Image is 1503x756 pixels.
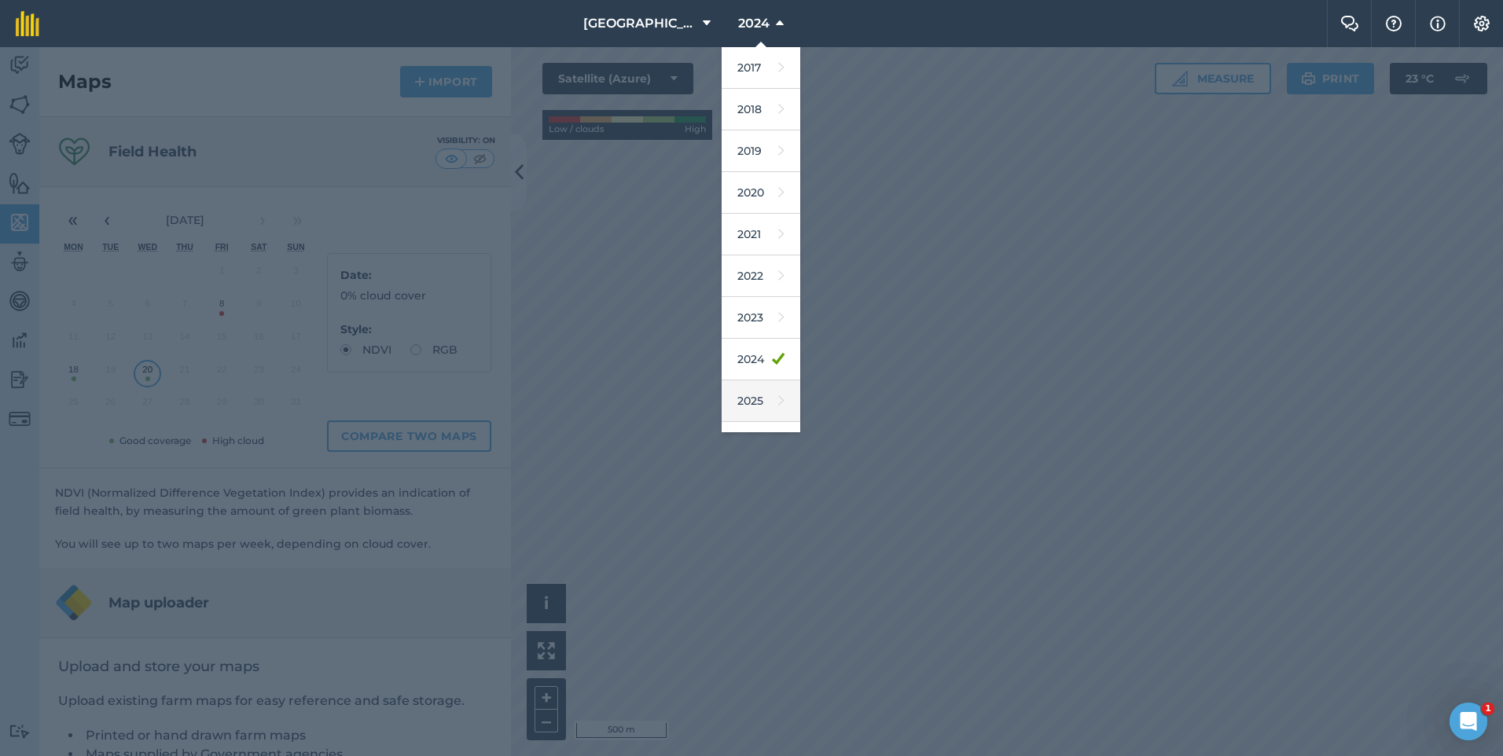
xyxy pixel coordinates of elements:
[722,255,800,297] a: 2022
[722,47,800,89] a: 2017
[1430,14,1446,33] img: svg+xml;base64,PHN2ZyB4bWxucz0iaHR0cDovL3d3dy53My5vcmcvMjAwMC9zdmciIHdpZHRoPSIxNyIgaGVpZ2h0PSIxNy...
[738,14,770,33] span: 2024
[722,339,800,380] a: 2024
[1384,16,1403,31] img: A question mark icon
[1340,16,1359,31] img: Two speech bubbles overlapping with the left bubble in the forefront
[722,172,800,214] a: 2020
[722,422,800,464] a: 2026
[1482,703,1494,715] span: 1
[722,89,800,130] a: 2018
[16,11,39,36] img: fieldmargin Logo
[583,14,696,33] span: [GEOGRAPHIC_DATA][PERSON_NAME]
[722,380,800,422] a: 2025
[1450,703,1487,740] iframe: Intercom live chat
[1472,16,1491,31] img: A cog icon
[722,214,800,255] a: 2021
[722,297,800,339] a: 2023
[722,130,800,172] a: 2019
